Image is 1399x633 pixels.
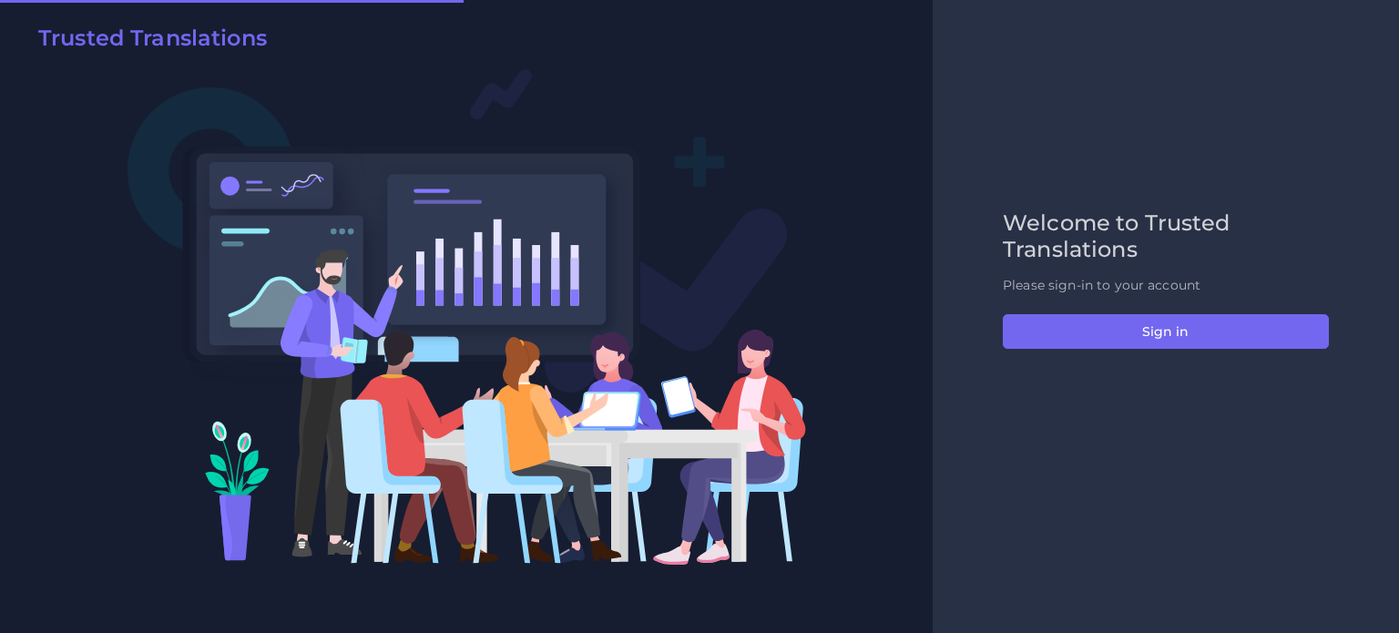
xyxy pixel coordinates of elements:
h2: Welcome to Trusted Translations [1003,210,1329,263]
img: Login V2 [127,67,807,566]
a: Trusted Translations [26,26,267,58]
h2: Trusted Translations [38,26,267,52]
button: Sign in [1003,314,1329,349]
p: Please sign-in to your account [1003,276,1329,295]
